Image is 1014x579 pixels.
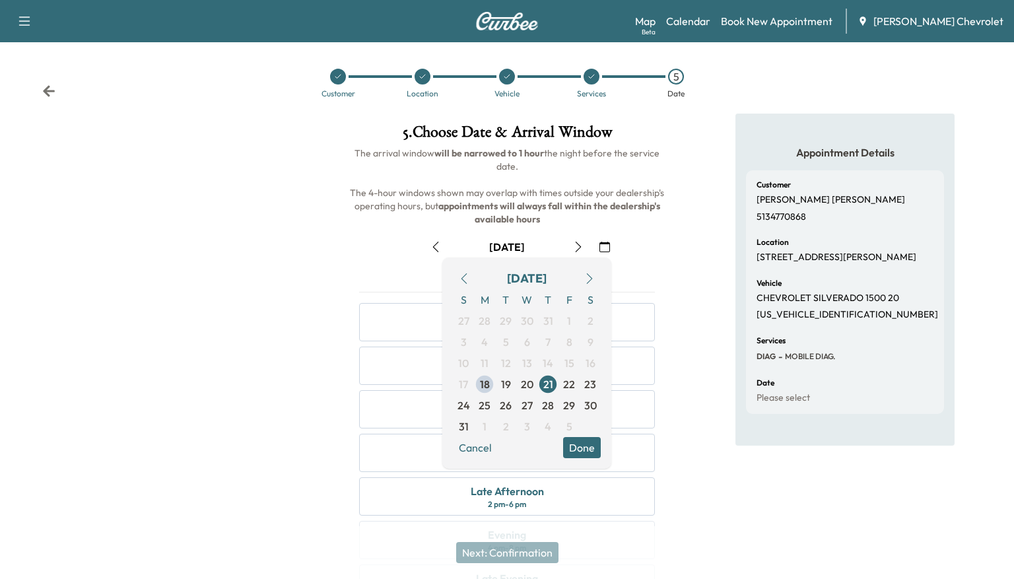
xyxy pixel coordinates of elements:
[545,419,551,434] span: 4
[474,289,495,310] span: M
[757,238,789,246] h6: Location
[563,437,601,458] button: Done
[757,292,899,304] p: CHEVROLET SILVERADO 1500 20
[782,351,835,362] span: MOBILE DIAG.
[757,279,782,287] h6: Vehicle
[459,419,469,434] span: 31
[577,90,606,98] div: Services
[475,12,539,30] img: Curbee Logo
[563,376,575,392] span: 22
[537,289,558,310] span: T
[586,355,595,371] span: 16
[495,289,516,310] span: T
[666,13,710,29] a: Calendar
[757,337,786,345] h6: Services
[566,419,572,434] span: 5
[453,437,498,458] button: Cancel
[349,124,665,147] h1: 5 . Choose Date & Arrival Window
[522,397,533,413] span: 27
[642,27,656,37] div: Beta
[564,355,574,371] span: 15
[488,499,526,510] div: 2 pm - 6 pm
[543,376,553,392] span: 21
[563,397,575,413] span: 29
[453,289,474,310] span: S
[503,334,509,350] span: 5
[521,376,533,392] span: 20
[776,350,782,363] span: -
[407,90,438,98] div: Location
[500,313,512,329] span: 29
[522,355,532,371] span: 13
[757,379,774,387] h6: Date
[481,334,488,350] span: 4
[503,419,509,434] span: 2
[480,376,490,392] span: 18
[668,69,684,85] div: 5
[458,355,469,371] span: 10
[757,194,905,206] p: [PERSON_NAME] [PERSON_NAME]
[635,13,656,29] a: MapBeta
[471,483,544,499] div: Late Afternoon
[42,85,55,98] div: Back
[757,211,806,223] p: 5134770868
[524,419,530,434] span: 3
[479,313,490,329] span: 28
[543,313,553,329] span: 31
[667,90,685,98] div: Date
[501,376,511,392] span: 19
[757,392,810,404] p: Please select
[542,397,554,413] span: 28
[507,269,547,288] div: [DATE]
[746,145,944,160] h5: Appointment Details
[438,200,662,225] b: appointments will always fall within the dealership's available hours
[516,289,537,310] span: W
[757,351,776,362] span: DIAG
[545,334,551,350] span: 7
[588,313,593,329] span: 2
[524,334,530,350] span: 6
[457,397,470,413] span: 24
[483,419,487,434] span: 1
[521,313,533,329] span: 30
[721,13,832,29] a: Book New Appointment
[580,289,601,310] span: S
[458,313,469,329] span: 27
[558,289,580,310] span: F
[479,397,490,413] span: 25
[461,334,467,350] span: 3
[567,313,571,329] span: 1
[584,397,597,413] span: 30
[757,309,938,321] p: [US_VEHICLE_IDENTIFICATION_NUMBER]
[500,397,512,413] span: 26
[588,334,593,350] span: 9
[459,376,468,392] span: 17
[321,90,355,98] div: Customer
[584,376,596,392] span: 23
[566,334,572,350] span: 8
[434,147,544,159] b: will be narrowed to 1 hour
[481,355,489,371] span: 11
[757,181,791,189] h6: Customer
[494,90,520,98] div: Vehicle
[757,252,916,263] p: [STREET_ADDRESS][PERSON_NAME]
[873,13,1003,29] span: [PERSON_NAME] Chevrolet
[489,240,525,254] div: [DATE]
[543,355,553,371] span: 14
[501,355,511,371] span: 12
[350,147,666,225] span: The arrival window the night before the service date. The 4-hour windows shown may overlap with t...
